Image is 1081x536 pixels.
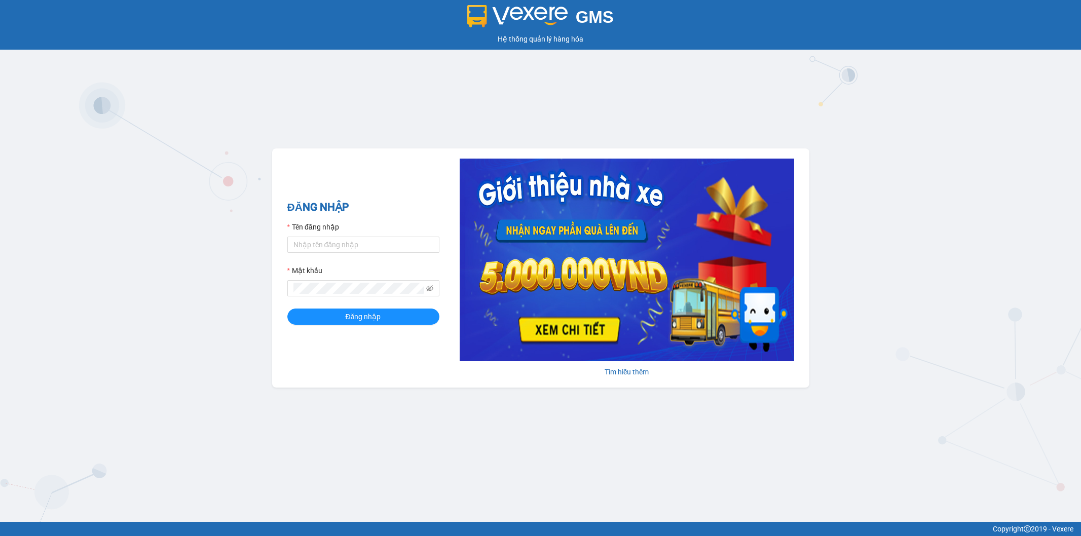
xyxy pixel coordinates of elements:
[287,265,322,276] label: Mật khẩu
[1024,525,1031,532] span: copyright
[576,8,614,26] span: GMS
[3,33,1078,45] div: Hệ thống quản lý hàng hóa
[287,237,439,253] input: Tên đăng nhập
[460,366,794,377] div: Tìm hiểu thêm
[467,15,614,23] a: GMS
[8,523,1073,534] div: Copyright 2019 - Vexere
[287,309,439,325] button: Đăng nhập
[287,199,439,216] h2: ĐĂNG NHẬP
[287,221,339,233] label: Tên đăng nhập
[460,159,794,361] img: banner-0
[426,285,433,292] span: eye-invisible
[346,311,381,322] span: Đăng nhập
[467,5,568,27] img: logo 2
[293,283,424,294] input: Mật khẩu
